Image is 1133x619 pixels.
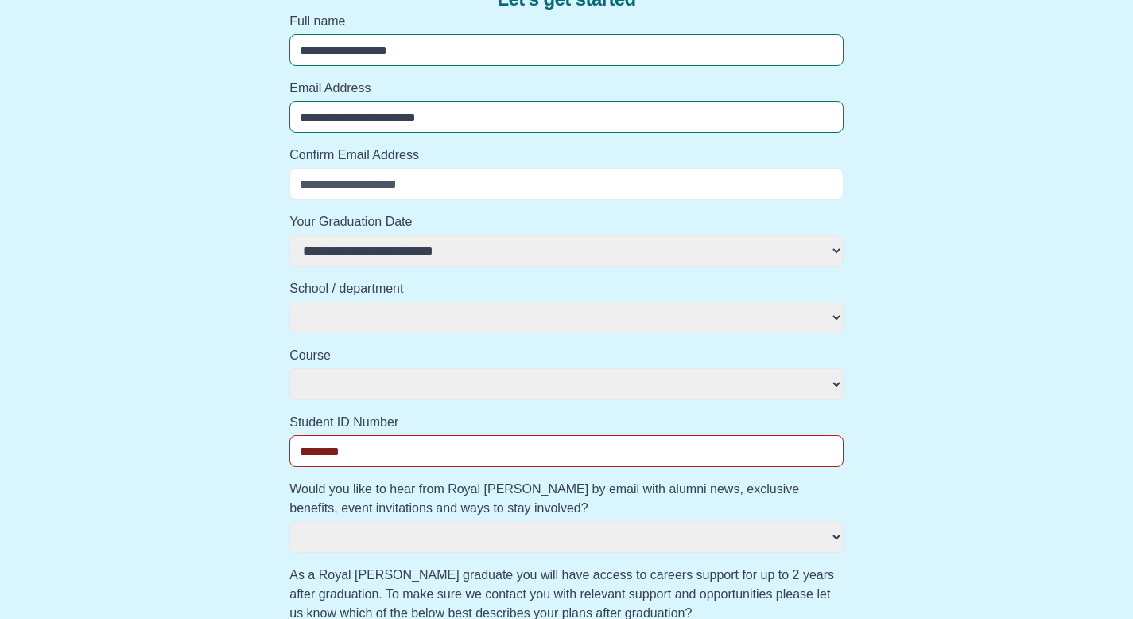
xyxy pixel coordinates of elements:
label: Course [289,346,844,365]
label: Full name [289,12,844,31]
label: Email Address [289,79,844,98]
label: Your Graduation Date [289,212,844,232]
label: Student ID Number [289,413,844,432]
label: Confirm Email Address [289,146,844,165]
label: Would you like to hear from Royal [PERSON_NAME] by email with alumni news, exclusive benefits, ev... [289,480,844,518]
label: School / department [289,279,844,298]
